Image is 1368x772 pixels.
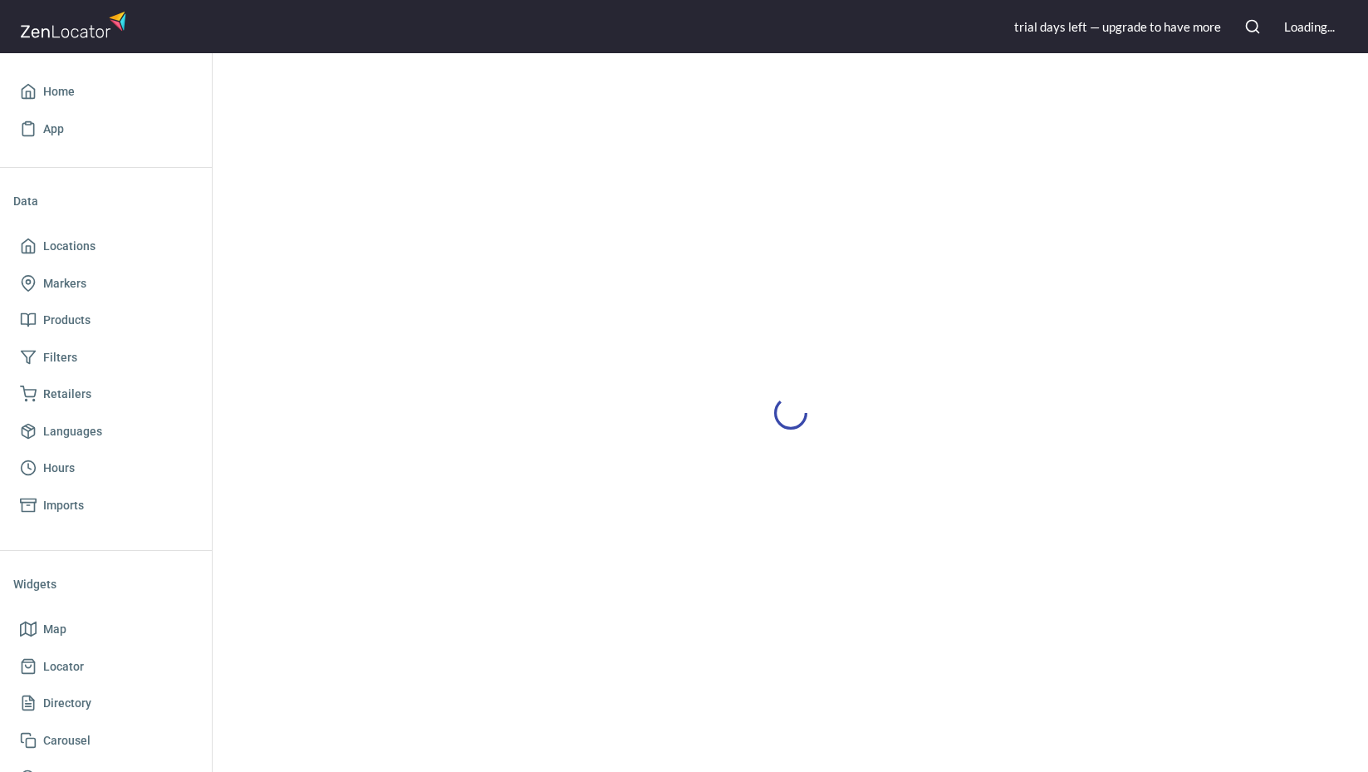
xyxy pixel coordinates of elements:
[13,181,199,221] li: Data
[20,7,131,42] img: zenlocator
[43,730,91,751] span: Carousel
[43,310,91,331] span: Products
[13,73,199,111] a: Home
[13,339,199,376] a: Filters
[43,495,84,516] span: Imports
[13,111,199,148] a: App
[43,273,86,294] span: Markers
[43,421,102,442] span: Languages
[1284,18,1335,36] div: Loading...
[13,376,199,413] a: Retailers
[1014,18,1221,36] div: trial day s left — upgrade to have more
[43,656,84,677] span: Locator
[43,81,75,102] span: Home
[43,619,66,640] span: Map
[43,693,91,714] span: Directory
[13,564,199,604] li: Widgets
[13,611,199,648] a: Map
[43,119,64,140] span: App
[13,302,199,339] a: Products
[13,228,199,265] a: Locations
[13,685,199,722] a: Directory
[13,450,199,487] a: Hours
[43,384,91,405] span: Retailers
[43,347,77,368] span: Filters
[1234,8,1271,45] button: Search
[13,413,199,450] a: Languages
[13,722,199,760] a: Carousel
[43,458,75,479] span: Hours
[13,648,199,686] a: Locator
[43,236,96,257] span: Locations
[13,265,199,302] a: Markers
[13,487,199,524] a: Imports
